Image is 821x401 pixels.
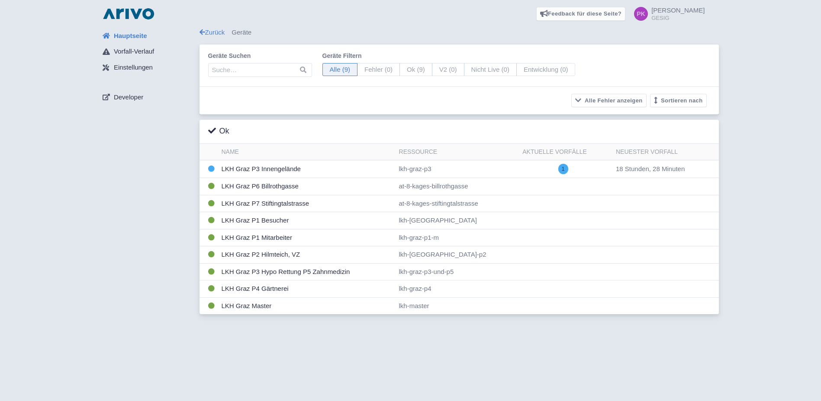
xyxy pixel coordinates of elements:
small: GESIG [651,15,705,21]
div: Geräte [200,28,719,38]
a: Vorfall-Verlauf [96,44,200,60]
td: at-8-kages-stiftingtalstrasse [396,195,519,212]
td: LKH Graz P2 Hilmteich, VZ [218,246,396,264]
span: Developer [114,92,143,102]
td: LKH Graz P1 Besucher [218,212,396,229]
span: Fehler (0) [357,63,400,76]
label: Geräte filtern [322,51,576,60]
span: V2 (0) [432,63,464,76]
a: [PERSON_NAME] GESIG [629,7,705,21]
td: lkh-graz-p3-und-p5 [396,263,519,280]
a: Developer [96,89,200,105]
button: Alle Fehler anzeigen [571,94,647,107]
span: Vorfall-Verlauf [114,47,154,57]
td: LKH Graz Master [218,297,396,314]
td: LKH Graz P3 Hypo Rettung P5 Zahnmedizin [218,263,396,280]
a: Einstellungen [96,60,200,76]
th: Ressource [396,144,519,160]
span: Ok (9) [399,63,432,76]
td: lkh-graz-p3 [396,160,519,178]
span: 18 Stunden, 28 Minuten [616,165,685,172]
a: Hauptseite [96,28,200,44]
td: lkh-[GEOGRAPHIC_DATA] [396,212,519,229]
td: lkh-graz-p1-m [396,229,519,246]
th: Name [218,144,396,160]
td: LKH Graz P7 Stiftingtalstrasse [218,195,396,212]
h3: Ok [208,127,229,136]
td: LKH Graz P3 Innengelände [218,160,396,178]
th: Aktuelle Vorfälle [519,144,612,160]
td: lkh-graz-p4 [396,280,519,298]
span: Nicht Live (0) [464,63,517,76]
span: Hauptseite [114,31,147,41]
label: Geräte suchen [208,51,312,60]
img: logo [101,7,156,21]
th: Neuester Vorfall [612,144,719,160]
span: 1 [558,164,568,174]
a: Feedback für diese Seite? [536,7,626,21]
span: [PERSON_NAME] [651,6,705,14]
a: Zurück [200,29,225,36]
td: LKH Graz P4 Gärtnerei [218,280,396,298]
button: Sortieren nach [650,94,707,107]
td: at-8-kages-billrothgasse [396,178,519,195]
span: Alle (9) [322,63,358,76]
input: Suche… [208,63,312,77]
td: lkh-[GEOGRAPHIC_DATA]-p2 [396,246,519,264]
span: Einstellungen [114,63,153,73]
td: lkh-master [396,297,519,314]
td: LKH Graz P6 Billrothgasse [218,178,396,195]
td: LKH Graz P1 Mitarbeiter [218,229,396,246]
span: Entwicklung (0) [516,63,576,76]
